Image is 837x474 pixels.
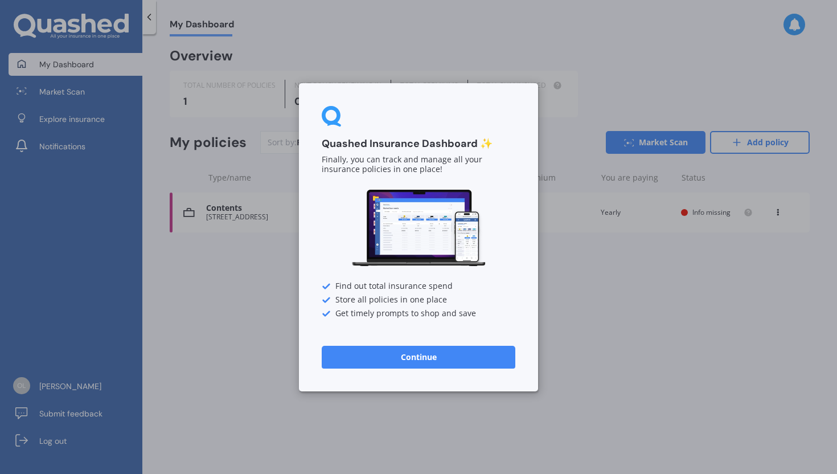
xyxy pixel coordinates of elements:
[322,295,515,304] div: Store all policies in one place
[322,345,515,368] button: Continue
[322,137,515,150] h3: Quashed Insurance Dashboard ✨
[350,188,487,268] img: Dashboard
[322,155,515,174] p: Finally, you can track and manage all your insurance policies in one place!
[322,281,515,291] div: Find out total insurance spend
[322,309,515,318] div: Get timely prompts to shop and save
